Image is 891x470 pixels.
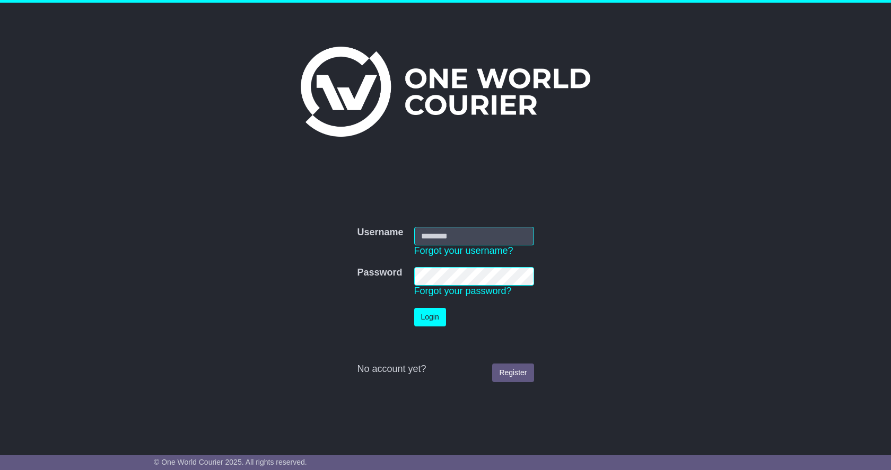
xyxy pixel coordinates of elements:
img: One World [301,47,590,137]
label: Username [357,227,403,238]
a: Register [492,363,534,382]
span: © One World Courier 2025. All rights reserved. [154,458,307,466]
a: Forgot your password? [414,286,512,296]
button: Login [414,308,446,326]
label: Password [357,267,402,279]
a: Forgot your username? [414,245,513,256]
div: No account yet? [357,363,534,375]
